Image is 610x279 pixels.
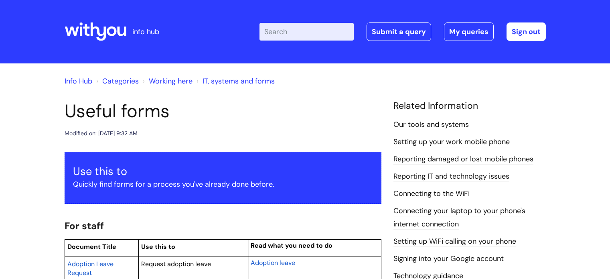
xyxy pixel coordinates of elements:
[507,22,546,41] a: Sign out
[393,171,509,182] a: Reporting IT and technology issues
[132,25,159,38] p: info hub
[251,241,332,250] span: Read what you need to do
[393,154,533,165] a: Reporting damaged or lost mobile phones
[393,137,510,147] a: Setting up your work mobile phone
[251,258,295,267] a: Adoption leave
[393,189,470,199] a: Connecting to the WiFi
[65,76,92,86] a: Info Hub
[393,206,525,229] a: Connecting your laptop to your phone's internet connection
[141,260,211,268] span: Request adoption leave
[102,76,139,86] a: Categories
[259,22,546,41] div: | -
[141,242,175,251] span: Use this to
[195,75,275,88] li: IT, systems and forms
[251,259,295,267] span: Adoption leave
[67,260,113,277] span: Adoption Leave Request
[65,128,138,138] div: Modified on: [DATE] 9:32 AM
[393,120,469,130] a: Our tools and systems
[65,100,381,122] h1: Useful forms
[393,254,504,264] a: Signing into your Google account
[73,165,373,178] h3: Use this to
[393,100,546,112] h4: Related Information
[367,22,431,41] a: Submit a query
[203,76,275,86] a: IT, systems and forms
[393,236,516,247] a: Setting up WiFi calling on your phone
[94,75,139,88] li: Solution home
[444,22,494,41] a: My queries
[65,220,104,232] span: For staff
[149,76,193,86] a: Working here
[67,259,113,277] a: Adoption Leave Request
[73,178,373,191] p: Quickly find forms for a process you've already done before.
[259,23,354,41] input: Search
[67,242,116,251] span: Document Title
[141,75,193,88] li: Working here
